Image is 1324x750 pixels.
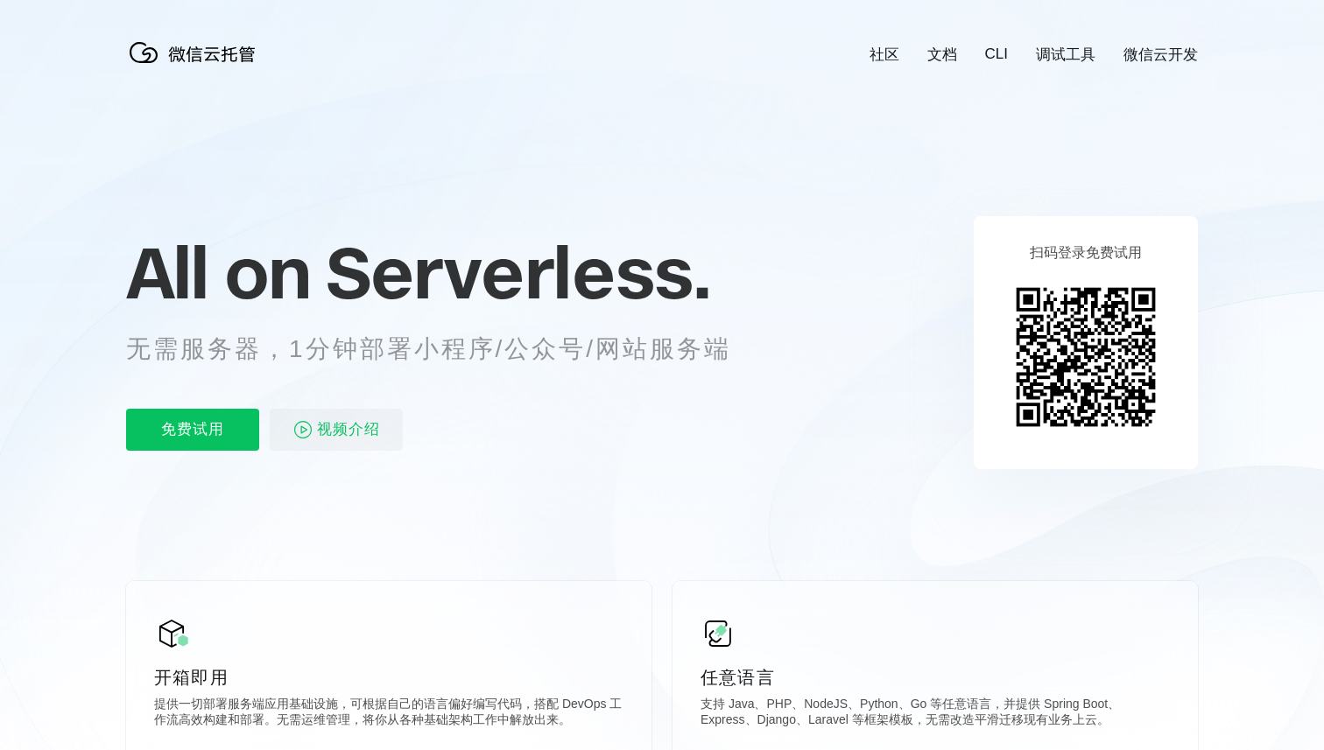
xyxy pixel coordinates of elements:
img: 微信云托管 [126,35,266,70]
p: 免费试用 [126,409,259,451]
a: 微信云托管 [126,58,266,73]
a: CLI [985,46,1008,63]
p: 扫码登录免费试用 [1030,244,1142,263]
p: 开箱即用 [154,665,623,690]
span: 视频介绍 [317,409,380,451]
span: All on [126,228,309,316]
a: 文档 [927,45,957,65]
img: video_play.svg [292,419,313,440]
p: 任意语言 [701,665,1170,690]
p: 提供一切部署服务端应用基础设施，可根据自己的语言偏好编写代码，搭配 DevOps 工作流高效构建和部署。无需运维管理，将你从各种基础架构工作中解放出来。 [154,697,623,732]
a: 微信云开发 [1123,45,1198,65]
p: 支持 Java、PHP、NodeJS、Python、Go 等任意语言，并提供 Spring Boot、Express、Django、Laravel 等框架模板，无需改造平滑迁移现有业务上云。 [701,697,1170,732]
a: 社区 [870,45,899,65]
p: 无需服务器，1分钟部署小程序/公众号/网站服务端 [126,332,764,367]
a: 调试工具 [1036,45,1095,65]
span: Serverless. [326,228,710,316]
